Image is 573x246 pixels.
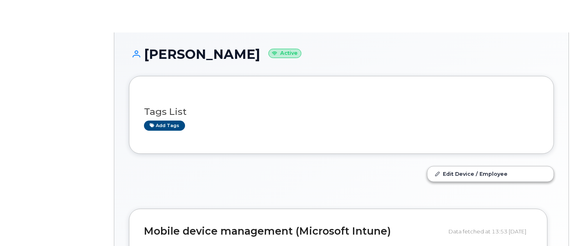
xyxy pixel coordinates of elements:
h1: [PERSON_NAME] [129,47,554,61]
h2: Mobile device management (Microsoft Intune) [144,226,442,237]
h3: Tags List [144,107,539,117]
a: Edit Device / Employee [427,166,553,181]
div: Data fetched at 13:53 [DATE] [449,224,532,239]
a: Add tags [144,121,185,131]
small: Active [268,49,301,58]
